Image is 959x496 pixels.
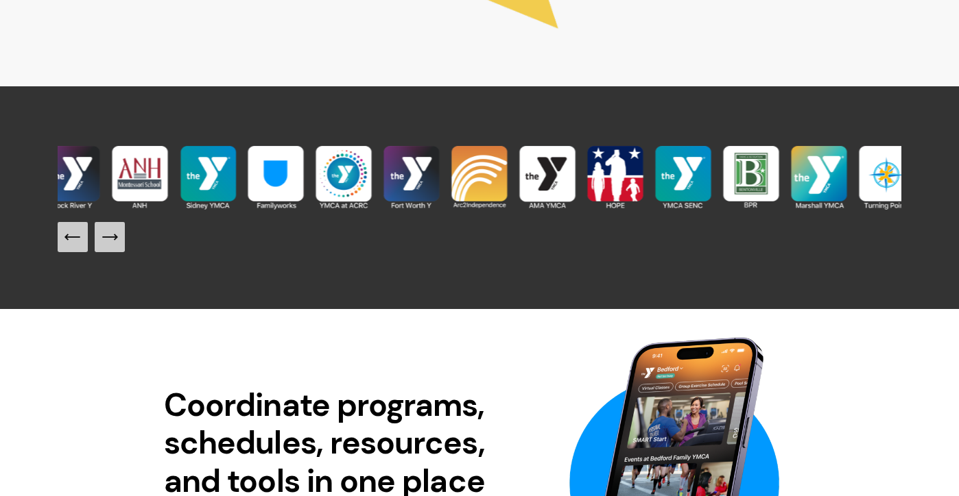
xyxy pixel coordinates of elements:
[377,143,445,211] img: Fort Worth Y (1).png
[445,143,513,211] img: Arc2Independence (1).png
[717,143,785,211] img: Bentonville CC.png
[241,143,309,211] img: Familyworks.png
[106,143,174,211] img: ANH.png
[309,143,377,211] img: Copy of AMA YMCA.png
[95,222,125,252] button: Next Slide
[853,143,921,211] img: Turning Pointe.png
[58,222,88,252] button: Previous Slide
[581,143,649,211] img: HOPE.png
[649,143,717,211] img: YMCA SENC (1).png
[785,143,853,211] img: Marshall YMCA (1).png
[38,143,106,211] img: Rock River Y (2).png
[513,143,581,211] img: AMA YMCA.png
[174,143,241,211] img: Copy of Copy of AMA YMCA.png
